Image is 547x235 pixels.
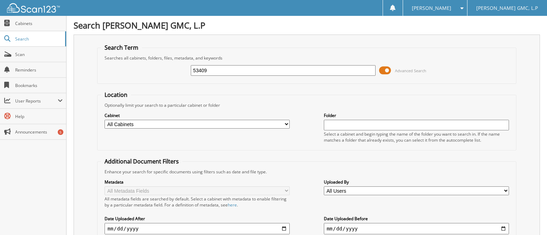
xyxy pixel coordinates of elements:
span: Cabinets [15,20,63,26]
div: 5 [58,129,63,135]
iframe: Chat Widget [512,201,547,235]
span: Scan [15,51,63,57]
input: start [105,223,290,234]
legend: Additional Document Filters [101,157,182,165]
span: Announcements [15,129,63,135]
span: Search [15,36,62,42]
legend: Location [101,91,131,99]
span: Help [15,113,63,119]
div: Enhance your search for specific documents using filters such as date and file type. [101,169,513,175]
legend: Search Term [101,44,142,51]
label: Folder [324,112,509,118]
div: Optionally limit your search to a particular cabinet or folder [101,102,513,108]
label: Cabinet [105,112,290,118]
span: Advanced Search [395,68,426,73]
a: here [228,202,237,208]
input: end [324,223,509,234]
label: Uploaded By [324,179,509,185]
div: Searches all cabinets, folders, files, metadata, and keywords [101,55,513,61]
label: Date Uploaded Before [324,216,509,222]
label: Date Uploaded After [105,216,290,222]
h1: Search [PERSON_NAME] GMC, L.P [74,19,540,31]
span: Bookmarks [15,82,63,88]
span: [PERSON_NAME] [412,6,451,10]
span: User Reports [15,98,58,104]
label: Metadata [105,179,290,185]
span: [PERSON_NAME] GMC, L.P [476,6,538,10]
div: All metadata fields are searched by default. Select a cabinet with metadata to enable filtering b... [105,196,290,208]
div: Select a cabinet and begin typing the name of the folder you want to search in. If the name match... [324,131,509,143]
img: scan123-logo-white.svg [7,3,60,13]
span: Reminders [15,67,63,73]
